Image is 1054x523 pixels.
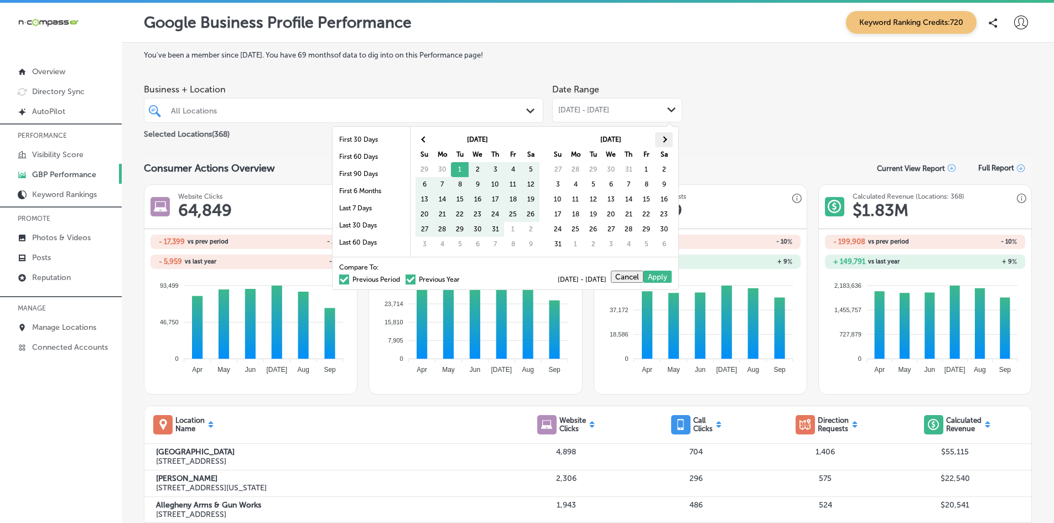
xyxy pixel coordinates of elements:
td: 3 [549,177,567,192]
td: 26 [522,207,539,222]
p: 486 [631,500,761,510]
tspan: [DATE] [716,366,737,374]
td: 26 [584,222,602,237]
td: 31 [620,162,637,177]
p: Overview [32,67,65,76]
span: % [1012,258,1017,266]
img: 660ab0bf-5cc7-4cb8-ba1c-48b5ae0f18e60NCTV_CLogo_TV_Black_-500x88.png [18,17,79,28]
td: 27 [416,222,433,237]
div: All Locations [171,106,527,115]
label: [PERSON_NAME] [156,474,502,483]
tspan: Aug [747,366,759,374]
tspan: Apr [642,366,652,374]
h2: + 9 [925,258,1017,266]
td: 8 [504,237,522,252]
tspan: 727,879 [839,331,861,338]
label: Previous Year [406,276,460,283]
td: 17 [549,207,567,222]
th: Th [620,147,637,162]
p: Google Business Profile Performance [144,13,412,32]
td: 13 [602,192,620,207]
td: 11 [504,177,522,192]
td: 5 [584,177,602,192]
td: 5 [637,237,655,252]
th: Fr [637,147,655,162]
p: Photos & Videos [32,233,91,242]
p: Connected Accounts [32,343,108,352]
tspan: 7,905 [388,337,404,344]
p: Call Clicks [693,416,713,433]
tspan: Jun [925,366,935,374]
td: 3 [486,162,504,177]
h2: + 9 [700,258,792,266]
button: Apply [643,271,672,283]
td: 6 [469,237,486,252]
tspan: Sep [773,366,786,374]
span: Business + Location [144,84,543,95]
td: 9 [522,237,539,252]
td: 14 [433,192,451,207]
td: 4 [504,162,522,177]
td: 6 [416,177,433,192]
h3: Calculated Revenue (Locations: 368) [853,193,964,200]
p: Direction Requests [818,416,849,433]
td: 18 [504,192,522,207]
li: First 6 Months [333,183,410,200]
th: Th [486,147,504,162]
td: 5 [451,237,469,252]
th: Tu [584,147,602,162]
td: 15 [451,192,469,207]
tspan: 0 [400,355,403,362]
tspan: Aug [974,366,985,374]
tspan: Aug [522,366,534,374]
td: 2 [469,162,486,177]
button: Cancel [611,271,643,283]
h2: - 8 [251,258,342,266]
p: AutoPilot [32,107,65,116]
td: 27 [549,162,567,177]
td: 6 [602,177,620,192]
tspan: 1,455,757 [834,307,861,313]
label: You've been a member since [DATE] . You have 69 months of data to dig into on this Performance page! [144,51,1032,59]
span: Full Report [978,164,1014,172]
td: 24 [549,222,567,237]
p: 704 [631,447,761,457]
li: Last 60 Days [333,234,410,251]
td: 23 [469,207,486,222]
p: Current View Report [877,164,945,173]
td: 3 [416,237,433,252]
h2: - 10 [925,238,1017,246]
td: 8 [637,177,655,192]
td: 29 [416,162,433,177]
td: 12 [584,192,602,207]
td: 15 [637,192,655,207]
td: 4 [433,237,451,252]
tspan: Jun [245,366,256,374]
label: Previous Period [339,276,400,283]
td: 2 [584,237,602,252]
li: Last 7 Days [333,200,410,217]
label: [GEOGRAPHIC_DATA] [156,447,502,457]
h3: Website Clicks [178,193,222,200]
tspan: Apr [874,366,885,374]
td: 25 [504,207,522,222]
td: 12 [522,177,539,192]
td: 30 [433,162,451,177]
p: Website Clicks [559,416,586,433]
td: 27 [602,222,620,237]
label: Allegheny Arms & Gun Works [156,500,502,510]
td: 7 [486,237,504,252]
tspan: 0 [175,355,179,362]
td: 11 [567,192,584,207]
tspan: Jun [694,366,705,374]
td: 21 [433,207,451,222]
th: Sa [655,147,673,162]
span: Keyword Ranking Credits: 720 [846,11,977,34]
td: 6 [655,237,673,252]
td: 23 [655,207,673,222]
tspan: [DATE] [944,366,965,374]
label: Date Range [552,84,599,95]
td: 4 [567,177,584,192]
h2: - 21 [251,238,342,246]
td: 14 [620,192,637,207]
